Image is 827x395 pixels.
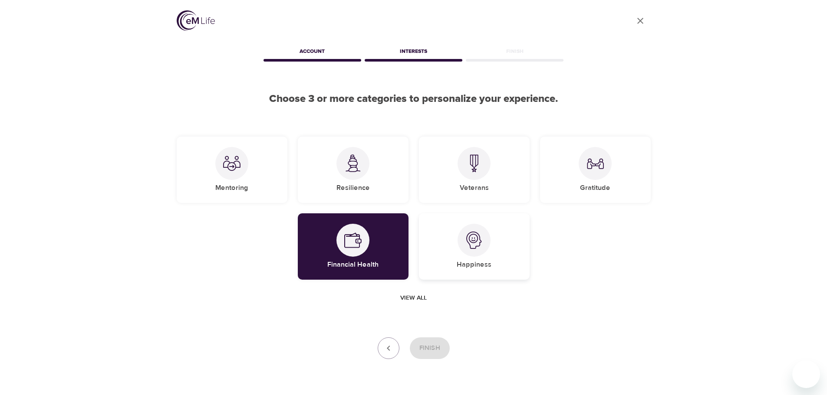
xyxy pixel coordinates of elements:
h2: Choose 3 or more categories to personalize your experience. [177,93,651,105]
div: HappinessHappiness [419,213,530,280]
span: View all [400,293,427,304]
div: ResilienceResilience [298,137,409,203]
img: Financial Health [344,232,362,249]
img: Veterans [465,154,483,172]
button: View all [397,290,430,306]
h5: Mentoring [215,183,248,193]
div: MentoringMentoring [177,137,287,203]
img: Mentoring [223,155,241,172]
img: Gratitude [586,155,604,172]
iframe: Button to launch messaging window [792,360,820,388]
img: logo [177,10,215,31]
h5: Financial Health [327,260,379,269]
div: VeteransVeterans [419,137,530,203]
div: Financial HealthFinancial Health [298,213,409,280]
img: Resilience [344,154,362,172]
div: GratitudeGratitude [540,137,651,203]
a: close [630,10,651,31]
h5: Resilience [336,183,370,193]
h5: Gratitude [580,183,610,193]
h5: Veterans [460,183,489,193]
img: Happiness [465,232,483,249]
h5: Happiness [457,260,491,269]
